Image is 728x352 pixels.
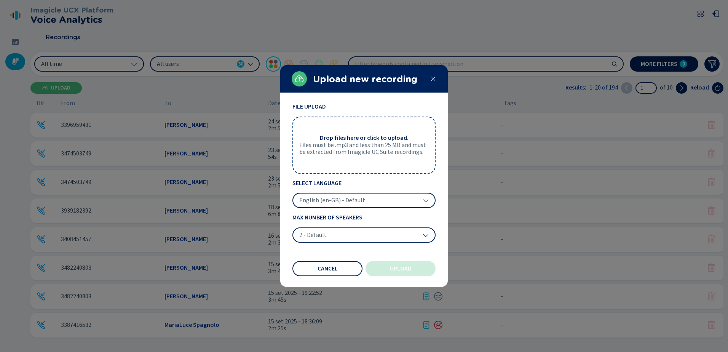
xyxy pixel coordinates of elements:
[299,231,327,239] span: 2 - Default
[299,197,365,204] span: English (en-GB) - Default
[366,261,436,276] button: Upload
[390,266,412,272] span: Upload
[423,197,429,203] svg: chevron-down
[318,266,338,272] span: Cancel
[292,214,436,221] span: Max Number of Speakers
[292,261,362,276] button: Cancel
[320,134,409,141] span: Drop files here or click to upload.
[292,103,436,110] span: File Upload
[292,180,436,187] span: Select Language
[313,74,424,85] h2: Upload new recording
[423,232,429,238] svg: chevron-down
[299,142,429,156] span: Files must be .mp3 and less than 25 MB and must be extracted from Imagicle UC Suite recordings.
[430,76,436,82] svg: close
